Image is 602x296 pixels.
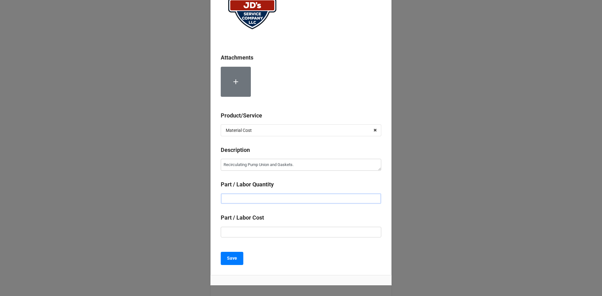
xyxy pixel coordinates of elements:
[221,252,243,265] button: Save
[221,180,274,189] label: Part / Labor Quantity
[221,146,250,154] label: Description
[221,159,381,171] textarea: Recirculating Pump Union and Gaskets.
[227,255,237,262] b: Save
[221,213,264,222] label: Part / Labor Cost
[221,111,262,120] label: Product/Service
[221,53,253,62] label: Attachments
[226,128,252,132] div: Material Cost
